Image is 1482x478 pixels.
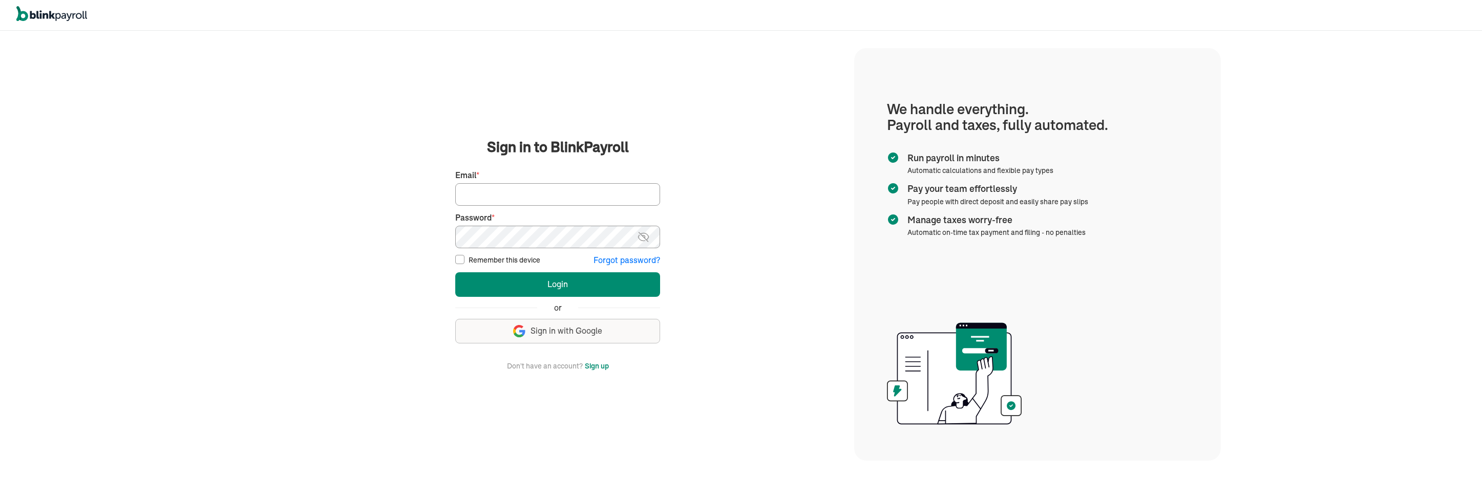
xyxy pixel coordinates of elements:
img: illustration [887,319,1022,428]
span: Sign in with Google [531,325,602,337]
input: Your email address [455,183,660,206]
img: eye [637,231,650,243]
span: Pay your team effortlessly [907,182,1084,195]
h1: We handle everything. Payroll and taxes, fully automated. [887,101,1188,133]
span: Manage taxes worry-free [907,213,1082,227]
img: checkmark [887,213,899,226]
img: logo [16,6,87,21]
button: Login [455,272,660,297]
button: Sign up [585,360,609,372]
img: checkmark [887,151,899,164]
span: or [554,302,562,314]
span: Run payroll in minutes [907,151,1049,165]
span: Don't have an account? [507,360,583,372]
span: Automatic on-time tax payment and filing - no penalties [907,228,1086,237]
span: Sign in to BlinkPayroll [487,137,629,157]
img: google [513,325,525,337]
button: Forgot password? [594,254,660,266]
label: Email [455,169,660,181]
label: Password [455,212,660,224]
button: Sign in with Google [455,319,660,343]
span: Automatic calculations and flexible pay types [907,166,1053,175]
span: Pay people with direct deposit and easily share pay slips [907,197,1088,206]
label: Remember this device [469,255,540,265]
img: checkmark [887,182,899,194]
